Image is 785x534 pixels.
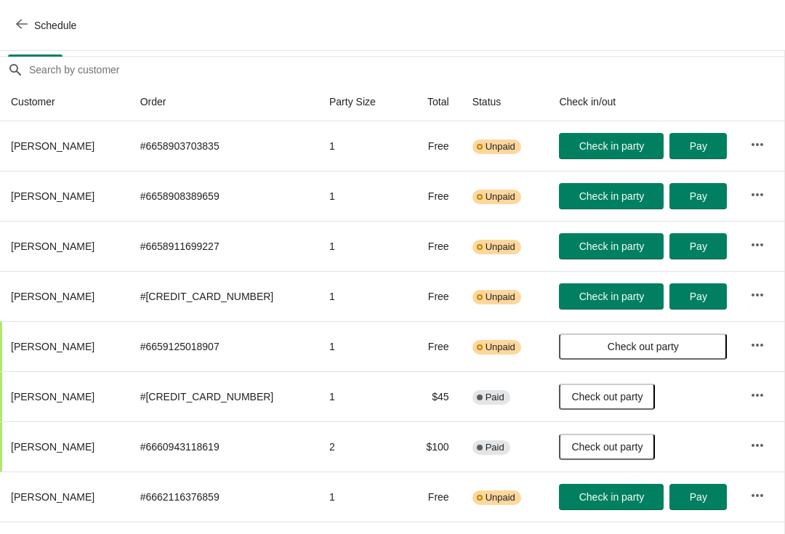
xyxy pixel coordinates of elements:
td: Free [402,171,461,221]
th: Order [129,83,318,121]
button: Schedule [7,12,88,39]
button: Pay [669,133,727,159]
span: Schedule [34,20,76,31]
th: Total [402,83,461,121]
td: # [CREDIT_CARD_NUMBER] [129,271,318,321]
span: Unpaid [486,492,515,503]
button: Check out party [559,434,655,460]
th: Check in/out [547,83,738,121]
button: Pay [669,233,727,259]
td: Free [402,221,461,271]
td: 1 [318,121,402,171]
td: 2 [318,421,402,472]
button: Pay [669,484,727,510]
td: Free [402,321,461,371]
button: Check in party [559,484,664,510]
span: Unpaid [486,341,515,353]
td: # 6658911699227 [129,221,318,271]
td: # [CREDIT_CARD_NUMBER] [129,371,318,421]
td: # 6658908389659 [129,171,318,221]
td: Free [402,472,461,522]
td: Free [402,271,461,321]
span: Check in party [579,291,644,302]
span: Check out party [571,441,643,453]
button: Pay [669,283,727,310]
button: Check in party [559,233,664,259]
span: Check in party [579,190,644,202]
span: Unpaid [486,191,515,203]
span: Paid [486,442,504,453]
td: 1 [318,472,402,522]
span: Pay [690,491,707,503]
td: # 6660943118619 [129,421,318,472]
span: [PERSON_NAME] [11,341,94,352]
span: [PERSON_NAME] [11,291,94,302]
button: Check in party [559,183,664,209]
span: Check out party [571,391,643,402]
span: [PERSON_NAME] [11,140,94,152]
button: Pay [669,183,727,209]
th: Status [461,83,548,121]
td: 1 [318,371,402,421]
td: # 6658903703835 [129,121,318,171]
button: Check out party [559,384,655,410]
span: Paid [486,392,504,403]
span: Check in party [579,140,644,152]
th: Party Size [318,83,402,121]
td: # 6662116376859 [129,472,318,522]
td: 1 [318,221,402,271]
td: # 6659125018907 [129,321,318,371]
td: 1 [318,171,402,221]
span: Check in party [579,240,644,252]
span: [PERSON_NAME] [11,441,94,453]
span: [PERSON_NAME] [11,391,94,402]
span: Pay [690,190,707,202]
td: 1 [318,321,402,371]
td: 1 [318,271,402,321]
span: Unpaid [486,141,515,153]
td: Free [402,121,461,171]
span: Unpaid [486,241,515,253]
td: $100 [402,421,461,472]
input: Search by customer [28,57,784,83]
span: Check in party [579,491,644,503]
span: Pay [690,291,707,302]
td: $45 [402,371,461,421]
button: Check in party [559,133,664,159]
span: [PERSON_NAME] [11,240,94,252]
span: Check out party [608,341,679,352]
span: [PERSON_NAME] [11,491,94,503]
button: Check out party [559,333,727,360]
span: Unpaid [486,291,515,303]
span: Pay [690,140,707,152]
span: [PERSON_NAME] [11,190,94,202]
button: Check in party [559,283,664,310]
span: Pay [690,240,707,252]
